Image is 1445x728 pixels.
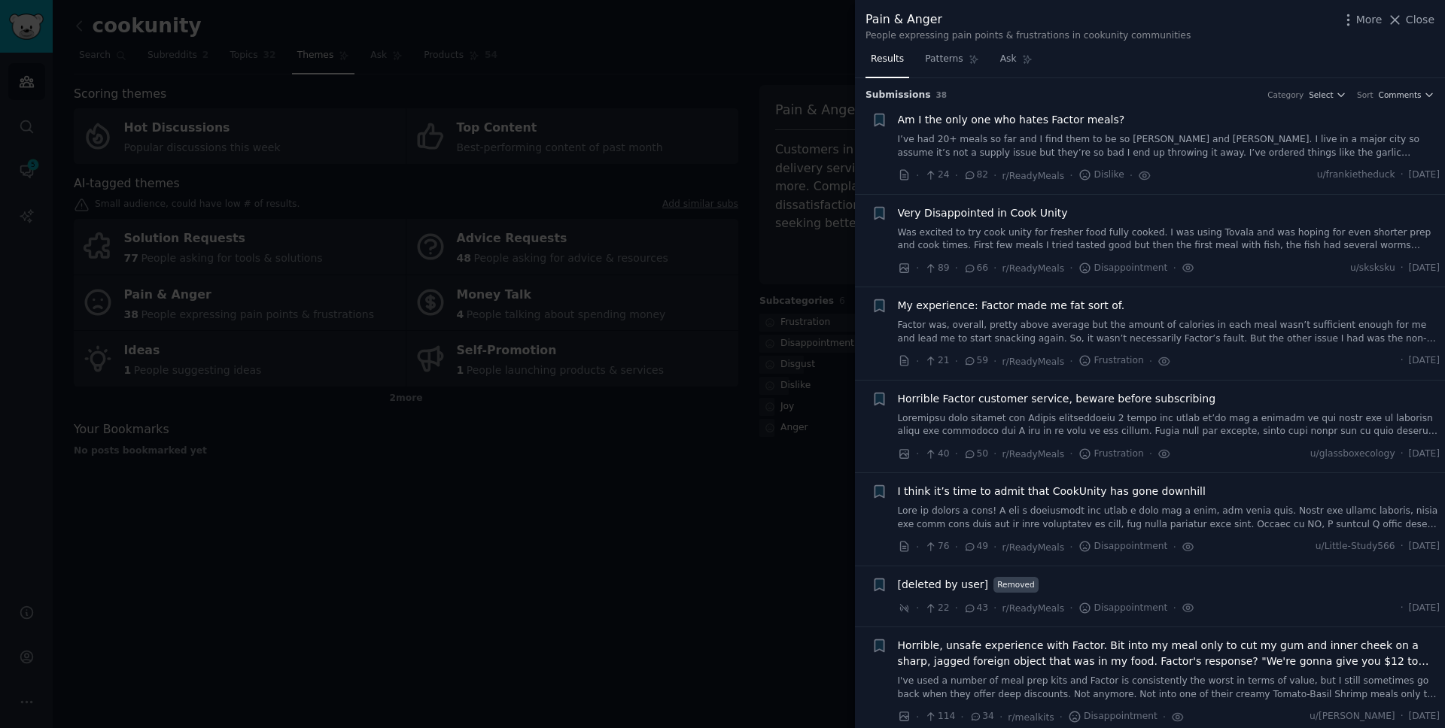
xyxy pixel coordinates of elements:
[924,354,949,368] span: 21
[916,600,919,616] span: ·
[955,539,958,555] span: ·
[1069,446,1072,462] span: ·
[1069,600,1072,616] span: ·
[955,260,958,276] span: ·
[916,353,919,369] span: ·
[1060,709,1063,725] span: ·
[1401,540,1404,554] span: ·
[1401,447,1404,461] span: ·
[1387,12,1434,28] button: Close
[1409,447,1440,461] span: [DATE]
[963,354,988,368] span: 59
[1310,447,1395,461] span: u/glassboxecology
[1357,89,1374,100] div: Sort
[1316,540,1395,554] span: u/Little-Study566
[1078,602,1168,615] span: Disappointment
[1309,89,1333,100] span: Select
[1149,353,1152,369] span: ·
[1078,168,1124,182] span: Dislike
[999,709,1002,725] span: ·
[1379,89,1422,100] span: Comments
[916,709,919,725] span: ·
[1401,710,1404,723] span: ·
[916,260,919,276] span: ·
[916,446,919,462] span: ·
[993,353,996,369] span: ·
[960,709,963,725] span: ·
[865,11,1191,29] div: Pain & Anger
[963,168,988,182] span: 82
[1068,710,1158,723] span: Disappointment
[1069,539,1072,555] span: ·
[955,168,958,184] span: ·
[1069,260,1072,276] span: ·
[924,602,949,615] span: 22
[993,577,1039,593] span: Removed
[955,446,958,462] span: ·
[1409,602,1440,615] span: [DATE]
[1401,354,1404,368] span: ·
[1002,449,1065,460] span: r/ReadyMeals
[1078,540,1168,554] span: Disappointment
[1401,602,1404,615] span: ·
[1310,710,1395,723] span: u/[PERSON_NAME]
[865,89,931,102] span: Submission s
[1409,710,1440,723] span: [DATE]
[936,90,948,99] span: 38
[898,577,989,593] a: [deleted by user]
[898,505,1440,531] a: Lore ip dolors a cons! A eli s doeiusmodt inc utlab e dolo mag a enim, adm venia quis. Nostr exe ...
[865,47,909,78] a: Results
[1309,89,1346,100] button: Select
[995,47,1038,78] a: Ask
[1350,262,1395,275] span: u/sksksku
[1069,353,1072,369] span: ·
[1163,709,1166,725] span: ·
[924,540,949,554] span: 76
[1401,168,1404,182] span: ·
[1317,168,1395,182] span: u/frankietheduck
[898,484,1206,499] a: I think it’s time to admit that CookUnity has gone downhill
[924,168,949,182] span: 24
[1000,53,1017,66] span: Ask
[898,391,1216,407] a: Horrible Factor customer service, beware before subscribing
[955,600,958,616] span: ·
[1340,12,1383,28] button: More
[1002,603,1065,614] span: r/ReadyMeals
[969,710,994,723] span: 34
[1409,262,1440,275] span: [DATE]
[993,260,996,276] span: ·
[1409,354,1440,368] span: [DATE]
[1379,89,1434,100] button: Comments
[993,168,996,184] span: ·
[963,602,988,615] span: 43
[898,298,1125,314] a: My experience: Factor made me fat sort of.
[1406,12,1434,28] span: Close
[1002,356,1065,367] span: r/ReadyMeals
[1401,262,1404,275] span: ·
[898,205,1068,221] a: Very Disappointed in Cook Unity
[1173,600,1176,616] span: ·
[993,446,996,462] span: ·
[1069,168,1072,184] span: ·
[920,47,984,78] a: Patterns
[925,53,963,66] span: Patterns
[1409,540,1440,554] span: [DATE]
[924,447,949,461] span: 40
[916,168,919,184] span: ·
[963,540,988,554] span: 49
[898,319,1440,345] a: Factor was, overall, pretty above average but the amount of calories in each meal wasn’t sufficie...
[924,710,955,723] span: 114
[1002,171,1065,181] span: r/ReadyMeals
[1078,447,1144,461] span: Frustration
[1002,542,1065,553] span: r/ReadyMeals
[898,638,1440,669] a: Horrible, unsafe experience with Factor. Bit into my meal only to cut my gum and inner cheek on a...
[865,29,1191,43] div: People expressing pain points & frustrations in cookunity communities
[1130,168,1133,184] span: ·
[1409,168,1440,182] span: [DATE]
[1173,260,1176,276] span: ·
